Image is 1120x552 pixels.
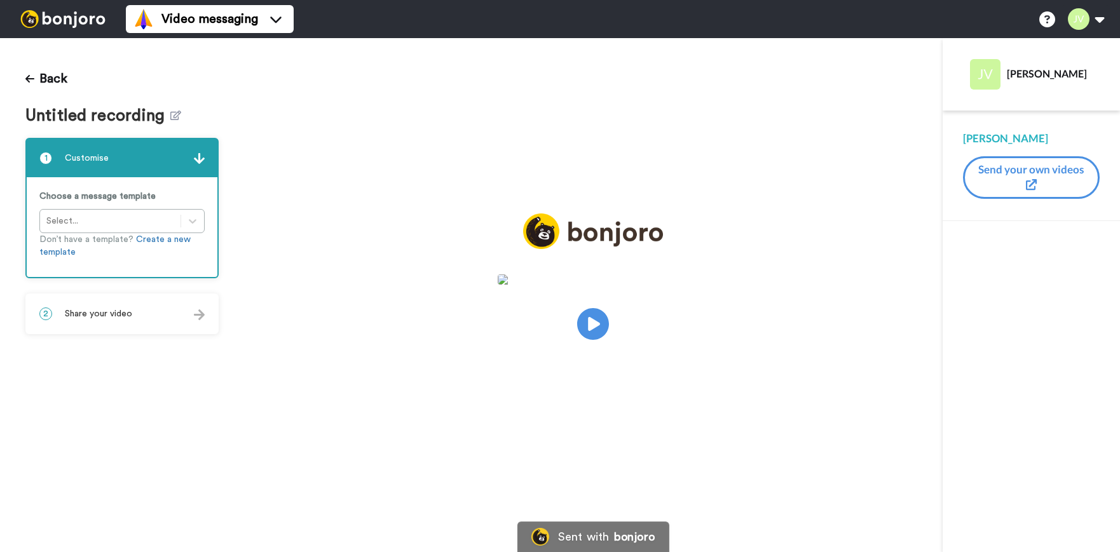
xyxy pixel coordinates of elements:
button: Send your own videos [963,156,1100,199]
a: Create a new template [39,235,191,257]
img: vm-color.svg [133,9,154,29]
span: Customise [65,152,109,165]
img: Bonjoro Logo [531,528,549,546]
span: Untitled recording [25,107,170,125]
span: Share your video [65,307,132,320]
div: [PERSON_NAME] [963,131,1100,146]
p: Choose a message template [39,190,205,203]
a: Bonjoro LogoSent withbonjoro [517,522,669,552]
img: bj-logo-header-white.svg [15,10,111,28]
img: logo_full.png [523,213,663,250]
div: [PERSON_NAME] [1007,67,1099,79]
span: 1 [39,152,52,165]
img: arrow.svg [194,153,205,164]
div: bonjoro [614,531,655,542]
p: Don’t have a template? [39,233,205,259]
img: Profile Image [970,59,1000,90]
img: cfe36c58-7e91-4291-925f-47cc521c2ab9.jpg [498,274,688,285]
button: Back [25,64,67,94]
span: Video messaging [161,10,258,28]
div: 2Share your video [25,293,219,334]
div: Sent with [558,531,609,542]
span: 2 [39,307,52,320]
img: arrow.svg [194,309,205,320]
